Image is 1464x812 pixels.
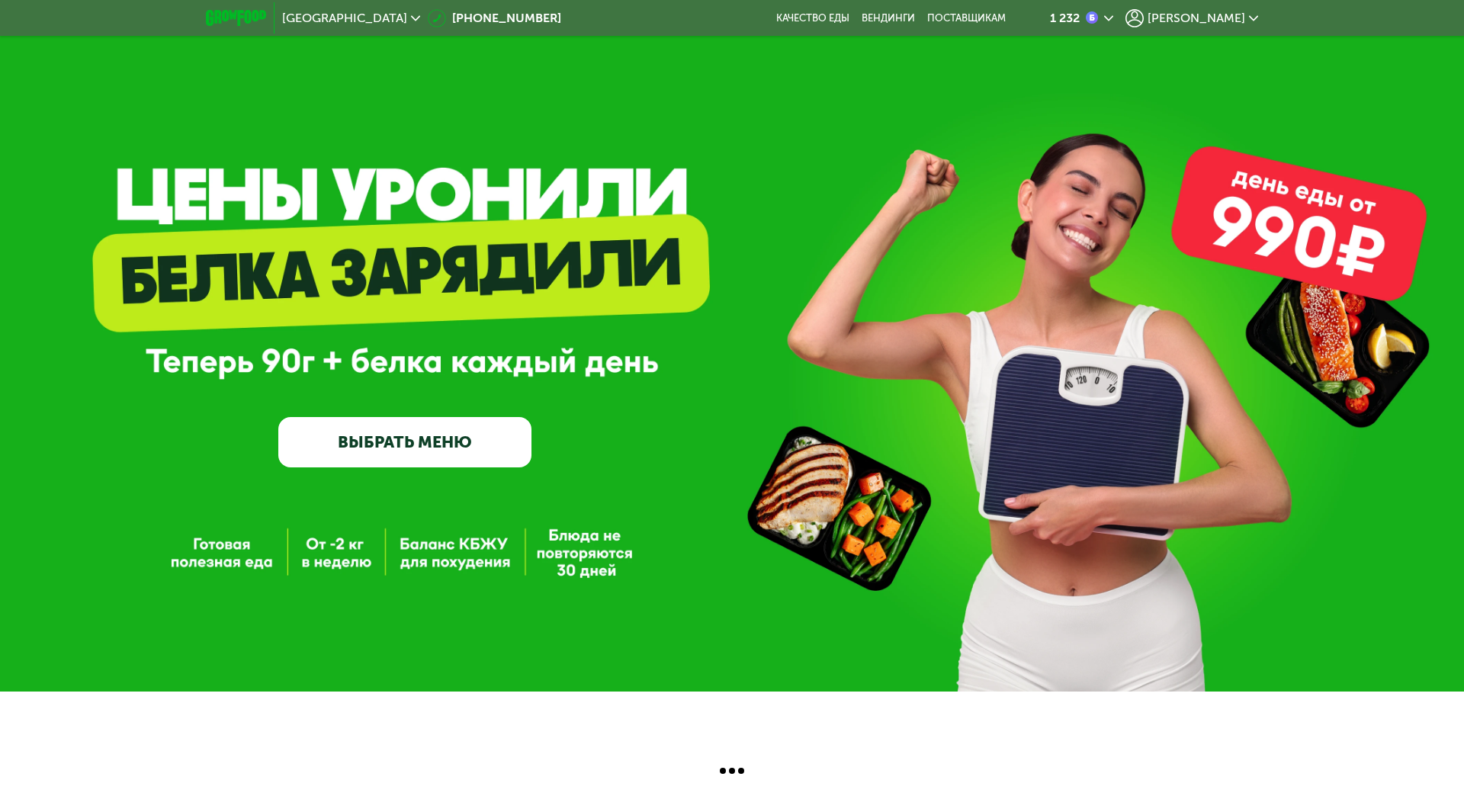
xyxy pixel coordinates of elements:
[282,12,407,24] span: [GEOGRAPHIC_DATA]
[927,12,1006,24] div: поставщикам
[428,9,561,27] a: [PHONE_NUMBER]
[278,417,531,468] a: ВЫБРАТЬ МЕНЮ
[1148,12,1245,24] span: [PERSON_NAME]
[862,12,915,24] a: Вендинги
[776,12,849,24] a: Качество еды
[1050,12,1080,24] div: 1 232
